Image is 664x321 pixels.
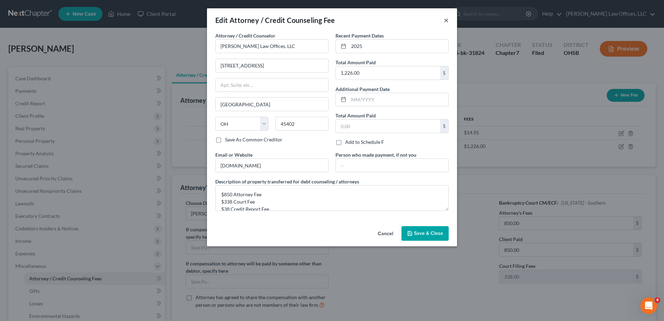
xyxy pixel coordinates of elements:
div: $ [440,66,448,80]
label: Recent Payment Dates [335,32,384,39]
input: MM/YYYY [349,40,448,53]
input: Enter address... [216,59,328,72]
input: Enter city... [216,98,328,111]
button: Cancel [372,227,399,241]
input: 0.00 [336,120,440,133]
input: Enter zip... [275,117,329,131]
label: Total Amount Paid [335,112,376,119]
span: Attorney / Credit Counseling Fee [230,16,335,24]
input: MM/YYYY [349,93,448,106]
span: 4 [655,297,660,303]
label: Total Amount Paid [335,59,376,66]
span: Attorney / Credit Counselor [215,33,275,39]
iframe: Intercom live chat [640,297,657,314]
div: $ [440,120,448,133]
label: Add to Schedule F [345,139,384,146]
span: Save & Close [414,230,443,236]
label: Save As Common Creditor [225,136,282,143]
label: Person who made payment, if not you [335,151,416,158]
input: Search creditor by name... [215,39,329,53]
label: Additional Payment Date [335,85,390,93]
input: 0.00 [336,66,440,80]
label: Email or Website [215,151,252,158]
button: × [444,16,449,24]
button: Save & Close [401,226,449,241]
span: Edit [215,16,228,24]
input: -- [216,159,328,172]
input: Apt, Suite, etc... [216,79,328,92]
input: -- [336,159,448,172]
label: Description of property transferred for debt counseling / attorneys [215,178,359,185]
